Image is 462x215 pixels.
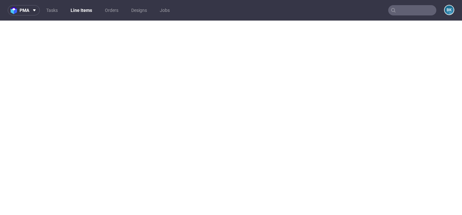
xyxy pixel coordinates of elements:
figcaption: BK [445,5,454,14]
img: logo [11,7,20,14]
a: Line Items [67,5,96,15]
a: Orders [101,5,122,15]
a: Tasks [42,5,62,15]
a: Jobs [156,5,174,15]
span: pma [20,8,29,13]
a: Designs [127,5,151,15]
button: pma [8,5,40,15]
